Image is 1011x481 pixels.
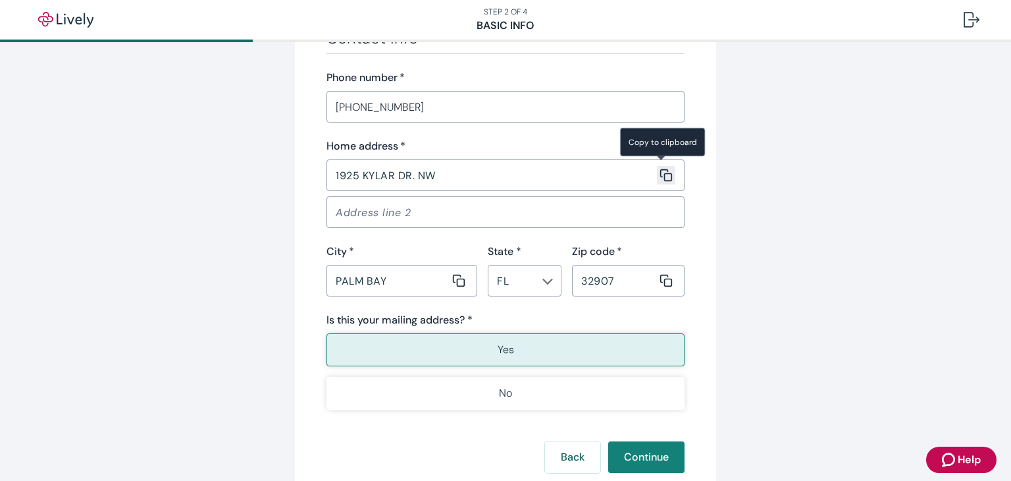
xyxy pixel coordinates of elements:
button: Back [545,441,600,473]
button: Zendesk support iconHelp [926,447,997,473]
button: Log out [953,4,990,36]
button: Copy message content to clipboard [657,166,675,184]
button: Copy message content to clipboard [657,271,675,290]
label: State * [488,244,521,260]
input: Zip code [572,268,657,294]
input: City [326,268,450,294]
button: No [326,377,685,410]
svg: Copy to clipboard [452,274,465,287]
img: Lively [29,12,103,28]
label: Is this your mailing address? * [326,312,473,328]
input: (555) 555-5555 [326,94,685,120]
svg: Copy to clipboard [660,274,673,287]
button: Yes [326,333,685,366]
input: Address line 2 [326,199,685,225]
svg: Zendesk support icon [942,452,958,468]
input: Address line 1 [326,162,657,188]
label: Phone number [326,70,405,86]
button: Copy message content to clipboard [450,271,468,290]
label: Zip code [572,244,622,260]
label: City [326,244,354,260]
span: Help [958,452,981,468]
button: Open [541,275,554,288]
input: -- [492,271,536,290]
button: Continue [608,441,685,473]
svg: Chevron icon [542,276,553,287]
label: Home address [326,138,405,154]
p: Yes [498,342,514,358]
svg: Copy to clipboard [660,169,673,182]
p: No [499,385,512,401]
